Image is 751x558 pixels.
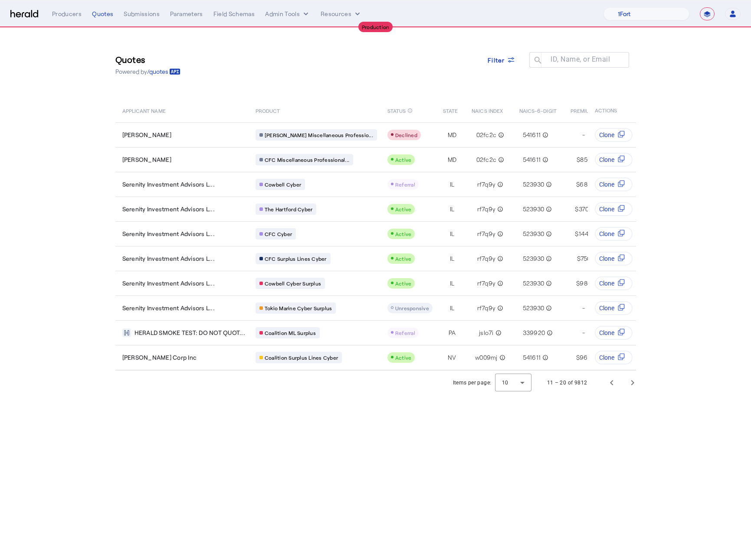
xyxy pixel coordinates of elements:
[523,230,544,238] span: 523930
[599,131,614,139] span: Clone
[10,10,38,18] img: Herald Logo
[387,106,406,115] span: STATUS
[599,353,614,362] span: Clone
[599,155,614,164] span: Clone
[124,10,160,18] div: Submissions
[265,156,349,163] span: CFC Miscellaneous Professional...
[580,155,591,164] span: 850
[477,230,496,238] span: rf7q9y
[595,177,633,191] button: Clone
[395,181,415,187] span: Referral
[122,304,215,312] span: Serenity Investment Advisors L...
[601,372,622,393] button: Previous page
[449,328,456,337] span: PA
[115,67,180,76] p: Powered by
[265,181,301,188] span: Cowbell Cyber
[523,155,541,164] span: 541611
[529,56,544,66] mat-icon: search
[494,328,502,337] mat-icon: info_outline
[481,52,522,68] button: Filter
[92,10,113,18] div: Quotes
[256,106,280,115] span: PRODUCT
[580,353,592,362] span: 969
[599,254,614,263] span: Clone
[448,353,456,362] span: NV
[495,205,503,213] mat-icon: info_outline
[580,254,591,263] span: 750
[265,230,292,237] span: CFC Cyber
[496,155,504,164] mat-icon: info_outline
[321,10,362,18] button: Resources dropdown menu
[577,254,580,263] span: $
[395,132,417,138] span: Declined
[523,279,544,288] span: 523930
[576,353,580,362] span: $
[582,131,585,139] span: -
[496,131,504,139] mat-icon: info_outline
[479,328,494,337] span: jslo7i
[523,254,544,263] span: 523930
[523,131,541,139] span: 541611
[265,10,310,18] button: internal dropdown menu
[170,10,203,18] div: Parameters
[587,98,636,122] th: ACTIONS
[595,326,633,340] button: Clone
[122,180,215,189] span: Serenity Investment Advisors L...
[595,351,633,364] button: Clone
[571,106,594,115] span: PREMIUM
[488,56,505,65] span: Filter
[476,155,497,164] span: 02fc2c
[395,231,412,237] span: Active
[122,353,197,362] span: [PERSON_NAME] Corp Inc
[122,254,215,263] span: Serenity Investment Advisors L...
[395,330,415,336] span: Referral
[450,254,455,263] span: IL
[450,205,455,213] span: IL
[519,106,557,115] span: NAICS-6-DIGIT
[575,230,578,238] span: $
[544,205,552,213] mat-icon: info_outline
[544,304,552,312] mat-icon: info_outline
[541,353,548,362] mat-icon: info_outline
[580,279,591,288] span: 984
[476,131,497,139] span: 02fc2c
[595,128,633,142] button: Clone
[599,304,614,312] span: Clone
[265,131,373,138] span: [PERSON_NAME] Miscellaneous Professio...
[122,106,166,115] span: APPLICANT NAME
[544,254,552,263] mat-icon: info_outline
[407,106,413,115] mat-icon: info_outline
[450,279,455,288] span: IL
[477,180,496,189] span: rf7q9y
[443,106,458,115] span: STATE
[576,180,580,189] span: $
[395,157,412,163] span: Active
[622,372,643,393] button: Next page
[544,279,552,288] mat-icon: info_outline
[595,301,633,315] button: Clone
[582,328,585,337] span: -
[265,280,321,287] span: Cowbell Cyber Surplus
[523,304,544,312] span: 523930
[265,206,313,213] span: The Hartford Cyber
[477,279,496,288] span: rf7q9y
[450,230,455,238] span: IL
[595,227,633,241] button: Clone
[448,155,457,164] span: MD
[599,180,614,189] span: Clone
[477,254,496,263] span: rf7q9y
[579,205,593,213] span: 3702
[395,256,412,262] span: Active
[599,205,614,213] span: Clone
[265,354,338,361] span: Coalition Surplus Lines Cyber
[541,155,548,164] mat-icon: info_outline
[122,205,215,213] span: Serenity Investment Advisors L...
[122,131,171,139] span: [PERSON_NAME]
[475,353,498,362] span: w009mj
[122,230,215,238] span: Serenity Investment Advisors L...
[453,378,492,387] div: Items per page:
[495,279,503,288] mat-icon: info_outline
[495,304,503,312] mat-icon: info_outline
[395,206,412,212] span: Active
[582,304,585,312] span: -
